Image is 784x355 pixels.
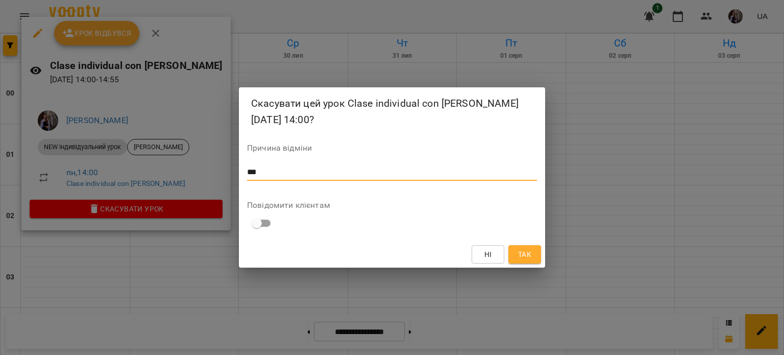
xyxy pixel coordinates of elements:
span: Ні [484,248,492,261]
span: Так [518,248,531,261]
h2: Скасувати цей урок Clase individual con [PERSON_NAME] [DATE] 14:00? [251,96,533,128]
label: Повідомити клієнтам [247,201,537,209]
button: Ні [472,245,504,264]
button: Так [508,245,541,264]
label: Причина відміни [247,144,537,152]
